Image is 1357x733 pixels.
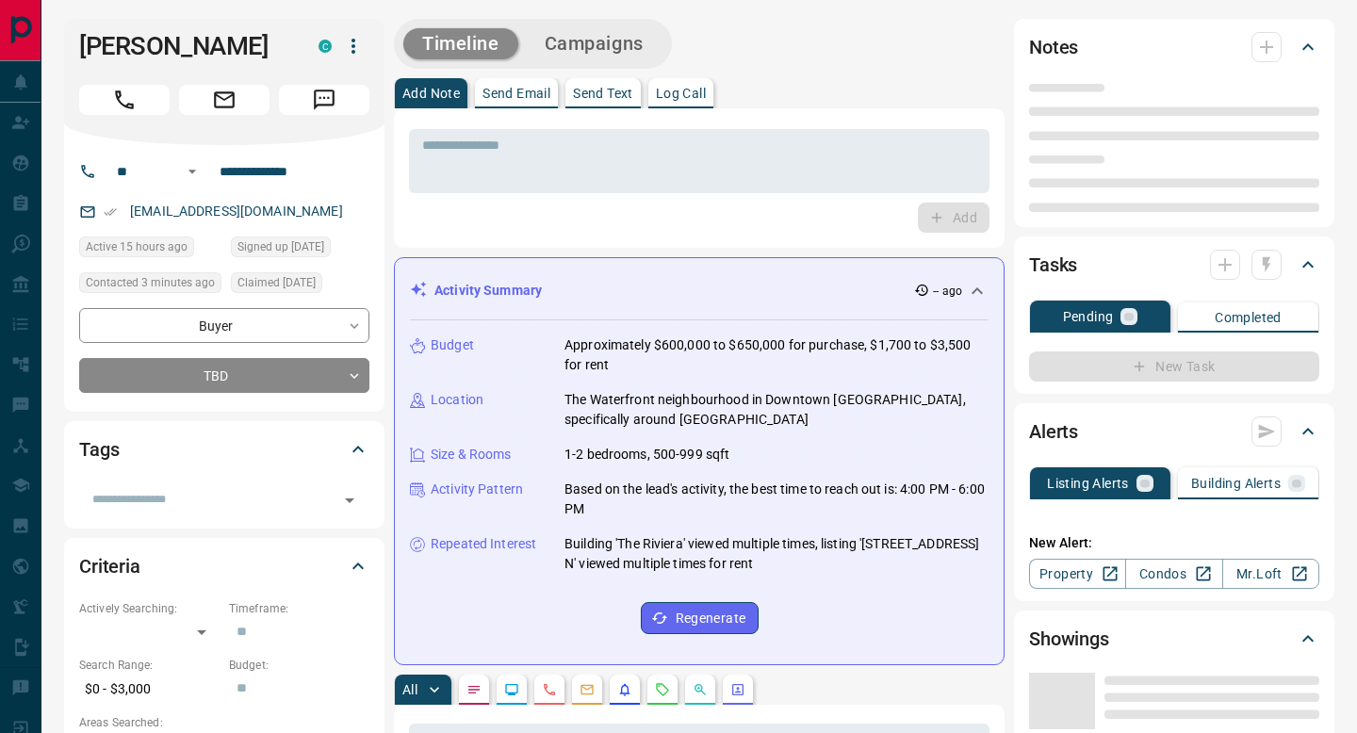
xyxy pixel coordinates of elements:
[79,358,369,393] div: TBD
[693,682,708,697] svg: Opportunities
[231,272,369,299] div: Wed Nov 04 2020
[79,674,220,705] p: $0 - $3,000
[336,487,363,513] button: Open
[526,28,662,59] button: Campaigns
[617,682,632,697] svg: Listing Alerts
[410,273,989,308] div: Activity Summary-- ago
[79,272,221,299] div: Tue Sep 16 2025
[431,445,512,464] p: Size & Rooms
[104,205,117,219] svg: Email Verified
[1029,624,1109,654] h2: Showings
[1047,477,1129,490] p: Listing Alerts
[279,85,369,115] span: Message
[229,600,369,617] p: Timeframe:
[564,445,729,464] p: 1-2 bedrooms, 500-999 sqft
[431,390,483,410] p: Location
[656,87,706,100] p: Log Call
[86,273,215,292] span: Contacted 3 minutes ago
[231,236,369,263] div: Wed Nov 04 2020
[79,657,220,674] p: Search Range:
[504,682,519,697] svg: Lead Browsing Activity
[1125,559,1222,589] a: Condos
[564,534,989,574] p: Building 'The Riviera' viewed multiple times, listing '[STREET_ADDRESS] N' viewed multiple times ...
[564,335,989,375] p: Approximately $600,000 to $650,000 for purchase, $1,700 to $3,500 for rent
[1029,616,1319,661] div: Showings
[564,480,989,519] p: Based on the lead's activity, the best time to reach out is: 4:00 PM - 6:00 PM
[542,682,557,697] svg: Calls
[79,434,119,464] h2: Tags
[79,427,369,472] div: Tags
[1063,310,1114,323] p: Pending
[1029,559,1126,589] a: Property
[431,534,536,554] p: Repeated Interest
[402,683,417,696] p: All
[79,600,220,617] p: Actively Searching:
[1029,250,1077,280] h2: Tasks
[466,682,482,697] svg: Notes
[1029,32,1078,62] h2: Notes
[179,85,270,115] span: Email
[1029,409,1319,454] div: Alerts
[730,682,745,697] svg: Agent Actions
[1029,533,1319,553] p: New Alert:
[641,602,759,634] button: Regenerate
[79,308,369,343] div: Buyer
[79,714,369,731] p: Areas Searched:
[434,281,542,301] p: Activity Summary
[319,40,332,53] div: condos.ca
[564,390,989,430] p: The Waterfront neighbourhood in Downtown [GEOGRAPHIC_DATA], specifically around [GEOGRAPHIC_DATA]
[237,273,316,292] span: Claimed [DATE]
[933,283,962,300] p: -- ago
[431,335,474,355] p: Budget
[482,87,550,100] p: Send Email
[229,657,369,674] p: Budget:
[79,551,140,581] h2: Criteria
[1029,24,1319,70] div: Notes
[402,87,460,100] p: Add Note
[655,682,670,697] svg: Requests
[181,160,204,183] button: Open
[79,544,369,589] div: Criteria
[1191,477,1281,490] p: Building Alerts
[86,237,188,256] span: Active 15 hours ago
[1222,559,1319,589] a: Mr.Loft
[237,237,324,256] span: Signed up [DATE]
[573,87,633,100] p: Send Text
[1215,311,1282,324] p: Completed
[403,28,518,59] button: Timeline
[130,204,343,219] a: [EMAIL_ADDRESS][DOMAIN_NAME]
[79,85,170,115] span: Call
[79,31,290,61] h1: [PERSON_NAME]
[431,480,523,499] p: Activity Pattern
[1029,416,1078,447] h2: Alerts
[79,236,221,263] div: Mon Sep 15 2025
[580,682,595,697] svg: Emails
[1029,242,1319,287] div: Tasks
